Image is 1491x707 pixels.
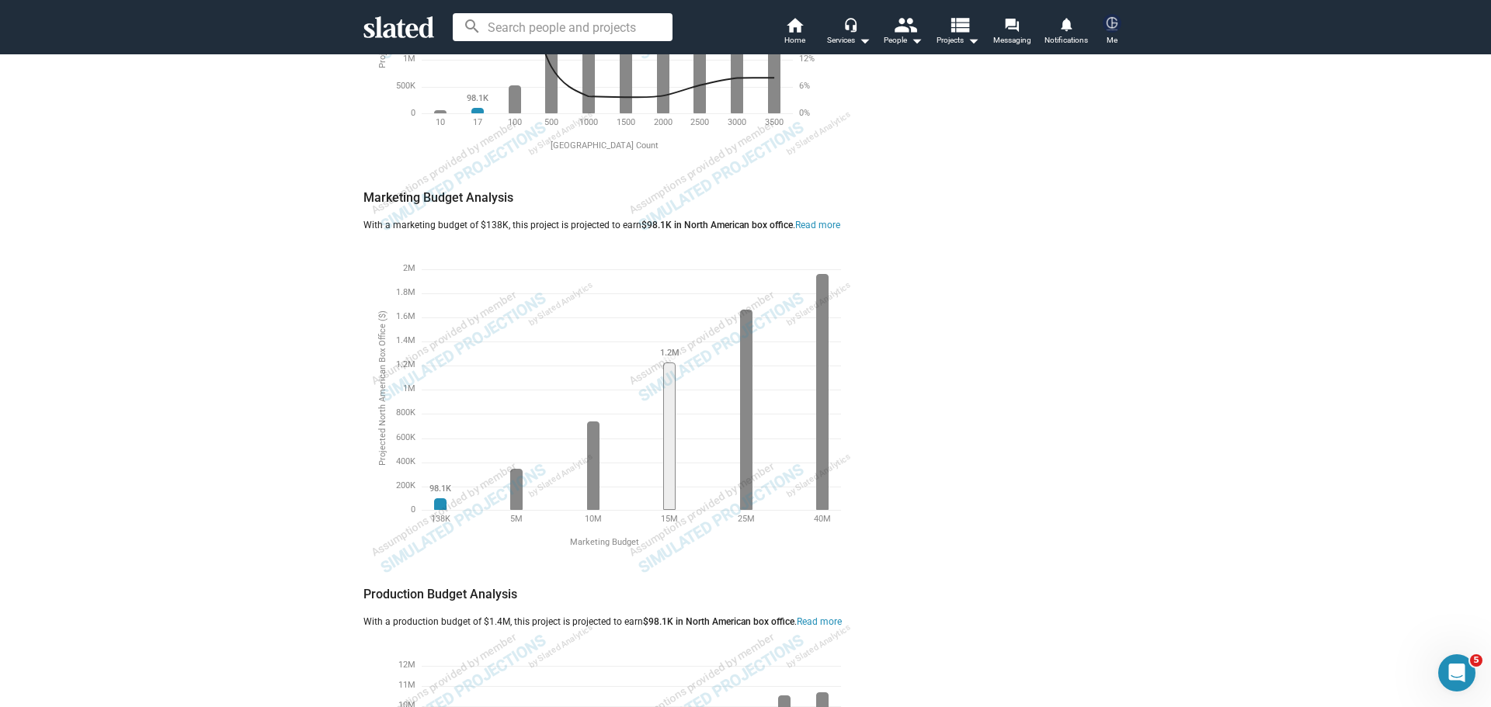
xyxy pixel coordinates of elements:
mat-icon: forum [1004,17,1019,32]
span: 5 [1470,654,1482,667]
div: 500K [396,81,415,92]
mat-icon: notifications [1058,16,1073,31]
button: Read more [797,616,842,629]
mat-icon: headset_mic [843,17,857,31]
div: With a marketing budget of $138K, this project is projected to earn . [363,220,840,232]
span: Projected North American Box Office ($) [377,310,389,466]
div: 1.2M [659,347,680,360]
mat-icon: arrow_drop_down [964,31,982,50]
div: 1.8M [396,287,415,299]
input: Search people and projects [453,13,673,41]
a: Home [767,16,822,50]
div: 0 [411,108,415,120]
iframe: Intercom live chat [1438,654,1475,691]
div: 400K [396,456,415,468]
div: 12% [799,54,815,65]
mat-icon: people [894,13,916,36]
a: Messaging [985,16,1039,50]
mat-icon: view_list [948,13,971,36]
div: 1M [403,383,415,395]
div: 1.6M [396,311,415,323]
div: 0% [799,108,810,120]
span: $98.1K in North American box office [643,616,794,627]
div: 800K [396,407,415,419]
div: Marketing Budget [363,525,845,561]
div: 200K [396,480,415,492]
button: Services [822,16,876,50]
div: 0 [411,504,415,516]
span: Messaging [993,31,1031,50]
button: People [876,16,930,50]
div: 2M [403,263,415,275]
div: With a production budget of $1.4M, this project is projected to earn . [363,616,842,629]
span: Home [784,31,805,50]
img: Garrett Glassell [1103,14,1121,33]
button: Garrett GlassellMe [1093,11,1131,51]
div: 1M [403,54,415,65]
button: Projects [930,16,985,50]
div: 600K [396,432,415,444]
span: Me [1107,31,1117,50]
mat-icon: arrow_drop_down [907,31,926,50]
div: 1.4M [396,335,415,347]
mat-icon: home [785,16,804,34]
div: 98.1K [466,92,489,106]
span: Notifications [1044,31,1088,50]
div: 6% [799,81,810,92]
a: Notifications [1039,16,1093,50]
mat-icon: arrow_drop_down [855,31,874,50]
div: Marketing Budget Analysis [363,189,882,206]
span: Projects [937,31,979,50]
div: [GEOGRAPHIC_DATA] Count [363,128,845,165]
div: People [884,31,923,50]
button: Read more [795,220,840,232]
span: $98.1K in North American box office [641,220,793,230]
div: 98.1K [429,483,452,496]
div: Services [827,31,871,50]
div: Production Budget Analysis [363,586,882,602]
div: 12M [398,660,415,671]
div: 1.2M [396,359,415,371]
div: 11M [398,680,415,691]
